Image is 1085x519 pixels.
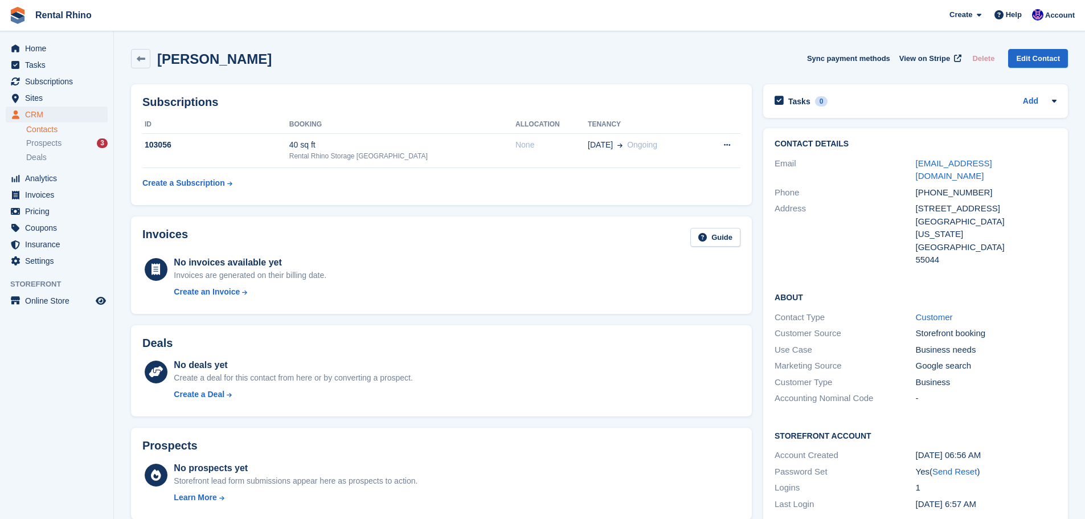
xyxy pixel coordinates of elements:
button: Sync payment methods [807,49,890,68]
div: [PHONE_NUMBER] [916,186,1057,199]
div: Learn More [174,492,216,504]
span: [DATE] [588,139,613,151]
img: stora-icon-8386f47178a22dfd0bd8f6a31ec36ba5ce8667c1dd55bd0f319d3a0aa187defe.svg [9,7,26,24]
a: menu [6,107,108,122]
span: Online Store [25,293,93,309]
a: Send Reset [932,467,977,476]
h2: Deals [142,337,173,350]
a: View on Stripe [895,49,964,68]
img: Ari Kolas [1032,9,1043,21]
h2: Prospects [142,439,198,452]
span: View on Stripe [899,53,950,64]
a: Contacts [26,124,108,135]
h2: About [775,291,1057,303]
div: None [515,139,588,151]
a: Rental Rhino [31,6,96,24]
span: CRM [25,107,93,122]
h2: Contact Details [775,140,1057,149]
span: Home [25,40,93,56]
div: No invoices available yet [174,256,326,269]
div: [GEOGRAPHIC_DATA] [916,241,1057,254]
div: Logins [775,481,915,495]
div: [DATE] 06:56 AM [916,449,1057,462]
a: Deals [26,152,108,164]
span: Tasks [25,57,93,73]
th: Allocation [515,116,588,134]
span: Deals [26,152,47,163]
span: Analytics [25,170,93,186]
span: Create [949,9,972,21]
a: Edit Contact [1008,49,1068,68]
div: Phone [775,186,915,199]
div: No deals yet [174,358,412,372]
div: Storefront booking [916,327,1057,340]
a: menu [6,40,108,56]
div: 55044 [916,254,1057,267]
div: Use Case [775,344,915,357]
span: Help [1006,9,1022,21]
div: Storefront lead form submissions appear here as prospects to action. [174,475,417,487]
span: Account [1045,10,1075,21]
div: [US_STATE] [916,228,1057,241]
div: Marketing Source [775,359,915,373]
div: Business needs [916,344,1057,357]
div: Yes [916,465,1057,479]
div: Password Set [775,465,915,479]
h2: Tasks [788,96,810,107]
a: menu [6,187,108,203]
a: menu [6,236,108,252]
div: Address [775,202,915,267]
a: Create an Invoice [174,286,326,298]
span: Coupons [25,220,93,236]
a: Learn More [174,492,417,504]
div: Contact Type [775,311,915,324]
div: Customer Source [775,327,915,340]
div: Create a Subscription [142,177,225,189]
a: Preview store [94,294,108,308]
div: [GEOGRAPHIC_DATA] [916,215,1057,228]
span: Ongoing [627,140,657,149]
th: Tenancy [588,116,701,134]
a: menu [6,90,108,106]
div: Create an Invoice [174,286,240,298]
th: Booking [289,116,515,134]
a: menu [6,203,108,219]
a: menu [6,220,108,236]
span: Insurance [25,236,93,252]
div: 3 [97,138,108,148]
button: Delete [968,49,999,68]
div: No prospects yet [174,461,417,475]
div: 1 [916,481,1057,495]
div: Account Created [775,449,915,462]
div: Rental Rhino Storage [GEOGRAPHIC_DATA] [289,151,515,161]
a: menu [6,253,108,269]
div: [STREET_ADDRESS] [916,202,1057,215]
span: Prospects [26,138,62,149]
time: 2025-08-22 10:57:47 UTC [916,499,976,509]
a: menu [6,170,108,186]
div: Create a Deal [174,389,224,401]
h2: Invoices [142,228,188,247]
div: 40 sq ft [289,139,515,151]
div: Last Login [775,498,915,511]
span: ( ) [930,467,980,476]
a: Customer [916,312,953,322]
h2: Subscriptions [142,96,740,109]
a: [EMAIL_ADDRESS][DOMAIN_NAME] [916,158,992,181]
a: menu [6,73,108,89]
span: Storefront [10,279,113,290]
th: ID [142,116,289,134]
div: Accounting Nominal Code [775,392,915,405]
div: 0 [815,96,828,107]
a: menu [6,57,108,73]
a: Add [1023,95,1038,108]
a: Create a Subscription [142,173,232,194]
div: 103056 [142,139,289,151]
div: Create a deal for this contact from here or by converting a prospect. [174,372,412,384]
a: Guide [690,228,740,247]
div: Business [916,376,1057,389]
div: Google search [916,359,1057,373]
a: menu [6,293,108,309]
a: Prospects 3 [26,137,108,149]
div: Email [775,157,915,183]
